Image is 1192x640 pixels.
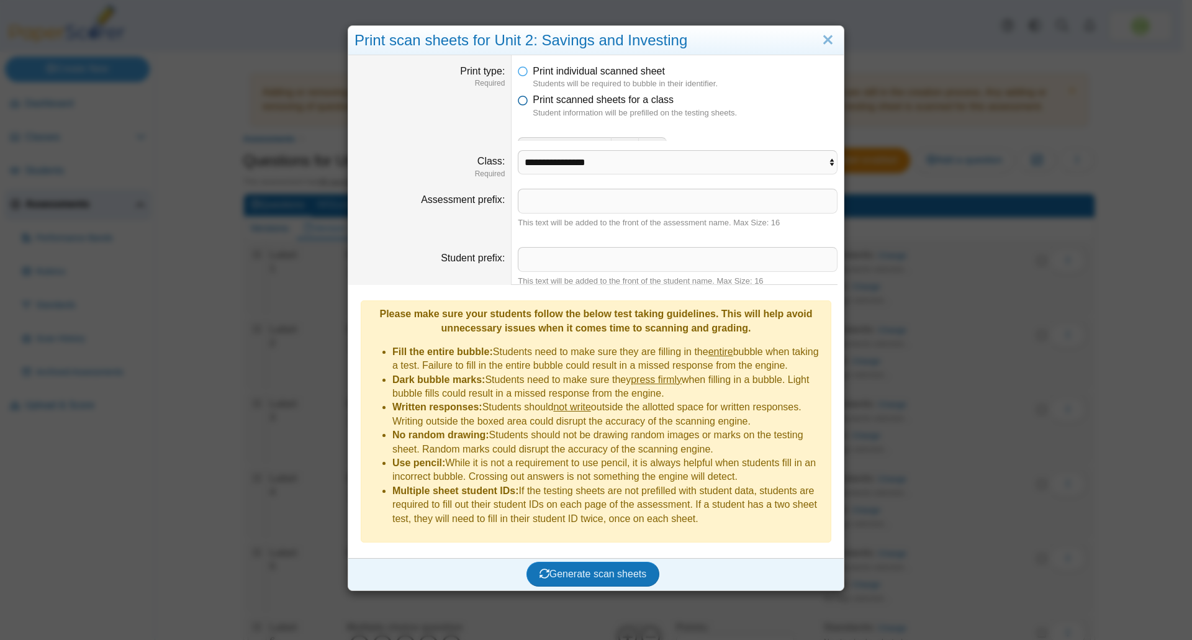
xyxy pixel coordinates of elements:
[518,276,838,287] div: This text will be added to the front of the student name. Max Size: 16
[631,374,682,385] u: press firmly
[392,345,824,373] li: Students need to make sure they are filling in the bubble when taking a test. Failure to fill in ...
[354,78,505,89] dfn: Required
[392,346,493,357] b: Fill the entire bubble:
[392,456,824,484] li: While it is not a requirement to use pencil, it is always helpful when students fill in an incorr...
[392,402,482,412] b: Written responses:
[392,430,489,440] b: No random drawing:
[477,156,505,166] label: Class
[639,137,667,162] button: Decrease
[818,30,838,51] a: Close
[533,94,674,105] span: Print scanned sheets for a class
[708,346,733,357] u: entire
[421,194,505,205] label: Assessment prefix
[526,562,660,587] button: Generate scan sheets
[354,169,505,179] dfn: Required
[553,402,590,412] u: not write
[392,373,824,401] li: Students need to make sure they when filling in a bubble. Light bubble fills could result in a mi...
[392,457,445,468] b: Use pencil:
[533,107,838,119] dfn: Student information will be prefilled on the testing sheets.
[392,374,485,385] b: Dark bubble marks:
[392,428,824,456] li: Students should not be drawing random images or marks on the testing sheet. Random marks could di...
[392,485,519,496] b: Multiple sheet student IDs:
[441,253,505,263] label: Student prefix
[348,26,844,55] div: Print scan sheets for Unit 2: Savings and Investing
[460,66,505,76] label: Print type
[392,400,824,428] li: Students should outside the allotted space for written responses. Writing outside the boxed area ...
[533,66,665,76] span: Print individual scanned sheet
[379,309,812,333] b: Please make sure your students follow the below test taking guidelines. This will help avoid unne...
[533,78,838,89] dfn: Students will be required to bubble in their identifier.
[518,217,838,228] div: This text will be added to the front of the assessment name. Max Size: 16
[611,137,639,162] button: Increase
[540,569,647,579] span: Generate scan sheets
[392,484,824,526] li: If the testing sheets are not prefilled with student data, students are required to fill out thei...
